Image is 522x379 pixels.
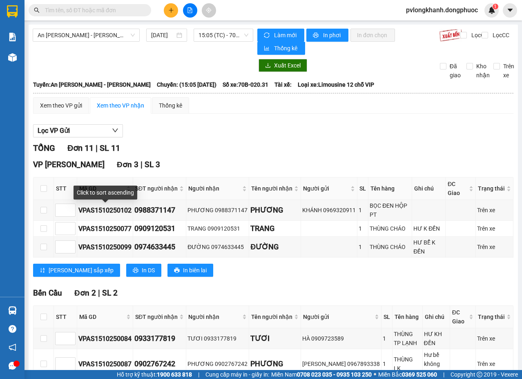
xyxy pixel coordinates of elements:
[477,334,512,343] div: Trên xe
[251,184,292,193] span: Tên người nhận
[7,5,18,18] img: logo-vxr
[117,370,192,379] span: Hỗ trợ kỹ thuật:
[257,29,304,42] button: syncLàm mới
[413,238,444,256] div: HƯ BỂ K ĐỀN
[250,241,299,253] div: ĐƯỜNG
[134,358,185,370] div: 0902767242
[264,32,271,39] span: sync
[274,80,292,89] span: Tài xế:
[54,306,77,328] th: STT
[38,126,70,136] span: Lọc VP Gửi
[374,373,376,376] span: ⚪️
[448,179,467,197] span: ĐC Giao
[9,343,16,351] span: notification
[503,3,517,18] button: caret-down
[77,328,133,349] td: VPAS1510250084
[8,306,17,315] img: warehouse-icon
[141,160,143,169] span: |
[74,288,96,298] span: Đơn 2
[126,264,161,277] button: printerIn DS
[473,62,493,80] span: Kho nhận
[359,242,367,251] div: 1
[249,328,301,349] td: TƯƠI
[40,267,45,274] span: sort-ascending
[183,3,197,18] button: file-add
[77,200,133,221] td: VPAS1510250102
[477,224,512,233] div: Trên xe
[206,7,212,13] span: aim
[302,334,380,343] div: HÀ 0909723589
[8,53,17,62] img: warehouse-icon
[134,204,185,216] div: 0988371147
[394,355,421,373] div: THÙNG LK
[9,325,16,333] span: question-circle
[452,308,467,326] span: ĐC Giao
[383,334,391,343] div: 1
[249,200,301,221] td: PHƯƠNG
[303,184,349,193] span: Người gửi
[399,5,484,15] span: pvlongkhanh.dongphuoc
[439,29,462,42] img: 9k=
[134,241,185,253] div: 0974633445
[134,223,185,234] div: 0909120531
[34,7,40,13] span: search
[9,362,16,370] span: message
[223,80,268,89] span: Số xe: 70B-020.31
[264,45,271,52] span: bar-chart
[477,242,512,251] div: Trên xe
[259,59,307,72] button: downloadXuất Excel
[477,372,482,377] span: copyright
[303,312,373,321] span: Người gửi
[274,44,299,53] span: Thống kê
[250,333,299,344] div: TƯƠI
[54,177,77,200] th: STT
[79,184,125,193] span: Mã GD
[78,205,132,215] div: VPAS1510250102
[477,206,512,215] div: Trên xe
[133,328,186,349] td: 0933177819
[249,349,301,379] td: PHƯƠNG
[133,237,186,258] td: 0974633445
[198,370,199,379] span: |
[370,242,410,251] div: THÙNG CHÁO
[489,31,511,40] span: Lọc CC
[117,160,138,169] span: Đơn 3
[33,264,120,277] button: sort-ascending[PERSON_NAME] sắp xếp
[424,350,448,377] div: Hư bể không đền
[412,177,446,200] th: Ghi chú
[302,359,380,368] div: [PERSON_NAME] 0967893338
[478,184,505,193] span: Trạng thái
[187,242,248,251] div: ĐƯỜNG 0974633445
[359,224,367,233] div: 1
[424,330,448,348] div: HƯ KH ĐỀN
[135,312,178,321] span: SĐT người nhận
[112,127,118,134] span: down
[271,370,372,379] span: Miền Nam
[500,62,518,80] span: Trên xe
[102,288,118,298] span: SL 2
[97,101,144,110] div: Xem theo VP nhận
[188,312,241,321] span: Người nhận
[187,206,248,215] div: PHƯƠNG 0988371147
[78,359,132,369] div: VPAS1510250087
[8,33,17,41] img: solution-icon
[443,370,444,379] span: |
[370,224,410,233] div: THÙNG CHÁO
[297,371,372,378] strong: 0708 023 035 - 0935 103 250
[168,7,174,13] span: plus
[350,29,395,42] button: In đơn chọn
[157,371,192,378] strong: 1900 633 818
[79,312,125,321] span: Mã GD
[133,349,186,379] td: 0902767242
[359,206,367,215] div: 1
[274,61,301,70] span: Xuất Excel
[38,29,135,41] span: An Sương - Châu Thành
[77,349,133,379] td: VPAS1510250087
[77,221,133,237] td: VPAS1510250077
[164,3,178,18] button: plus
[250,223,299,234] div: TRANG
[302,206,356,215] div: KHÁNH 0969320911
[45,6,141,15] input: Tìm tên, số ĐT hoặc mã đơn
[151,31,175,40] input: 15/10/2025
[167,264,213,277] button: printerIn biên lai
